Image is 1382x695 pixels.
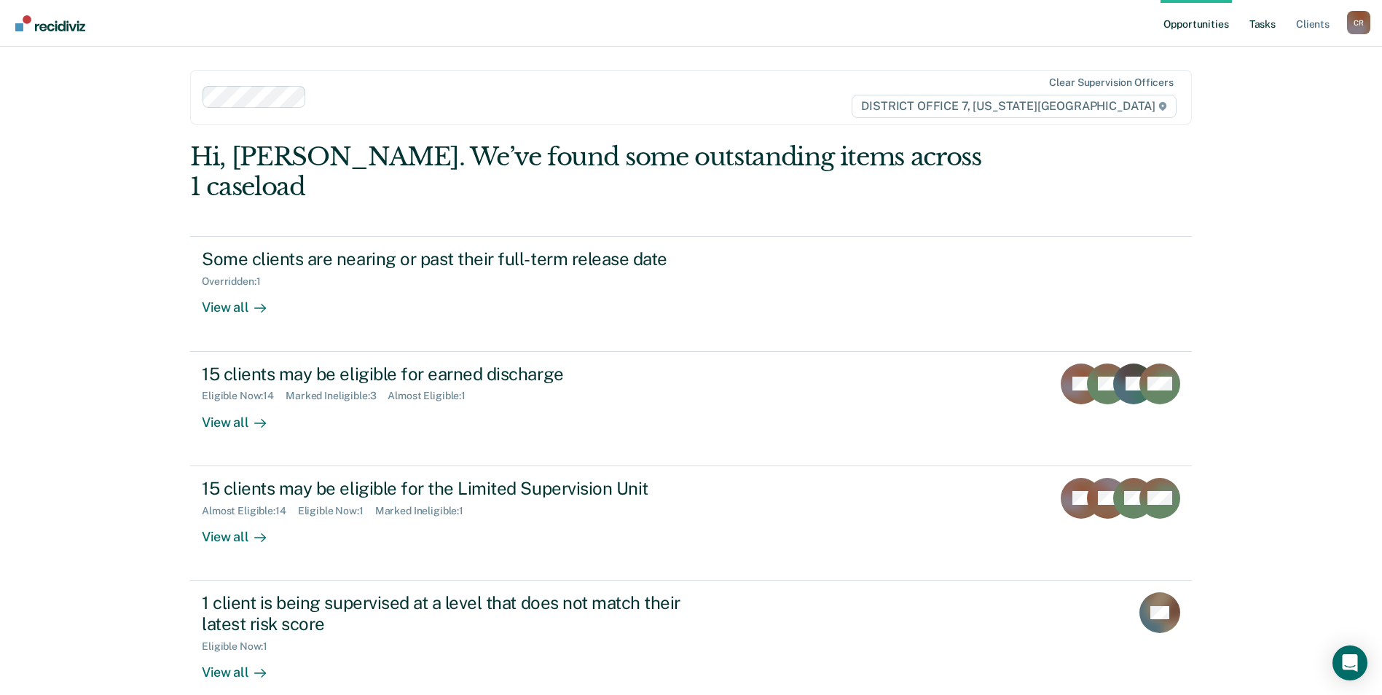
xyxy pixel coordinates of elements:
div: Eligible Now : 1 [298,505,375,517]
a: 15 clients may be eligible for the Limited Supervision UnitAlmost Eligible:14Eligible Now:1Marked... [190,466,1192,581]
div: Almost Eligible : 14 [202,505,298,517]
button: Profile dropdown button [1347,11,1370,34]
div: View all [202,402,283,431]
div: Hi, [PERSON_NAME]. We’ve found some outstanding items across 1 caseload [190,142,992,202]
img: Recidiviz [15,15,85,31]
a: Some clients are nearing or past their full-term release dateOverridden:1View all [190,236,1192,351]
div: View all [202,652,283,680]
span: DISTRICT OFFICE 7, [US_STATE][GEOGRAPHIC_DATA] [852,95,1176,118]
div: 15 clients may be eligible for earned discharge [202,364,713,385]
div: Marked Ineligible : 3 [286,390,388,402]
div: 1 client is being supervised at a level that does not match their latest risk score [202,592,713,635]
div: Eligible Now : 1 [202,640,279,653]
div: Marked Ineligible : 1 [375,505,475,517]
div: 15 clients may be eligible for the Limited Supervision Unit [202,478,713,499]
div: Almost Eligible : 1 [388,390,477,402]
div: View all [202,517,283,545]
div: Overridden : 1 [202,275,272,288]
div: View all [202,288,283,316]
div: Some clients are nearing or past their full-term release date [202,248,713,270]
div: Open Intercom Messenger [1332,645,1367,680]
a: 15 clients may be eligible for earned dischargeEligible Now:14Marked Ineligible:3Almost Eligible:... [190,352,1192,466]
div: Clear supervision officers [1049,76,1173,89]
div: C R [1347,11,1370,34]
div: Eligible Now : 14 [202,390,286,402]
